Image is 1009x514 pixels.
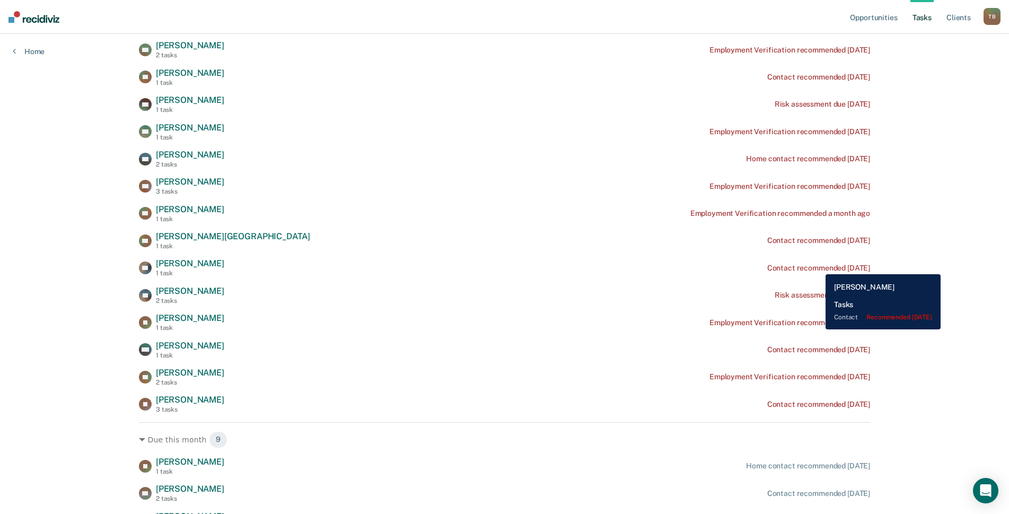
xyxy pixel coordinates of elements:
div: Home contact recommended [DATE] [746,154,870,163]
span: [PERSON_NAME] [156,204,224,214]
div: 2 tasks [156,379,224,386]
span: [PERSON_NAME] [156,150,224,160]
a: Home [13,47,45,56]
div: Contact recommended [DATE] [767,400,870,409]
div: Open Intercom Messenger [973,478,998,503]
span: [PERSON_NAME] [156,395,224,405]
span: [PERSON_NAME] [156,484,224,494]
span: [PERSON_NAME] [156,258,224,268]
div: Contact recommended [DATE] [767,345,870,354]
span: [PERSON_NAME] [156,123,224,133]
span: [PERSON_NAME] [156,68,224,78]
img: Recidiviz [8,11,59,23]
div: 3 tasks [156,406,224,413]
div: Employment Verification recommended [DATE] [709,46,870,55]
div: 2 tasks [156,297,224,304]
div: 1 task [156,106,224,114]
div: 3 tasks [156,188,224,195]
div: Employment Verification recommended [DATE] [709,318,870,327]
div: Contact recommended [DATE] [767,236,870,245]
div: Employment Verification recommended [DATE] [709,372,870,381]
span: [PERSON_NAME] [156,368,224,378]
div: 2 tasks [156,495,224,502]
span: [PERSON_NAME] [156,313,224,323]
div: 2 tasks [156,161,224,168]
span: [PERSON_NAME] [156,40,224,50]
div: 2 tasks [156,51,224,59]
div: Home contact recommended [DATE] [746,461,870,471]
div: Employment Verification recommended [DATE] [709,182,870,191]
div: Employment Verification recommended [DATE] [709,127,870,136]
div: Risk assessment due [DATE] [775,100,870,109]
span: [PERSON_NAME] [156,95,224,105]
div: 1 task [156,134,224,141]
span: [PERSON_NAME] [156,341,224,351]
div: Contact recommended [DATE] [767,73,870,82]
div: 1 task [156,215,224,223]
div: 1 task [156,79,224,86]
div: T B [984,8,1001,25]
div: Risk assessment due [DATE] [775,291,870,300]
div: 1 task [156,242,310,250]
div: Contact recommended [DATE] [767,489,870,498]
div: Contact recommended [DATE] [767,264,870,273]
div: 1 task [156,352,224,359]
span: [PERSON_NAME] [156,457,224,467]
span: 9 [209,431,227,448]
span: [PERSON_NAME] [156,177,224,187]
div: Due this month 9 [139,431,870,448]
div: Employment Verification recommended a month ago [690,209,870,218]
span: [PERSON_NAME][GEOGRAPHIC_DATA] [156,231,310,241]
div: 1 task [156,468,224,475]
span: [PERSON_NAME] [156,286,224,296]
div: 1 task [156,269,224,277]
div: 1 task [156,324,224,332]
button: TB [984,8,1001,25]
